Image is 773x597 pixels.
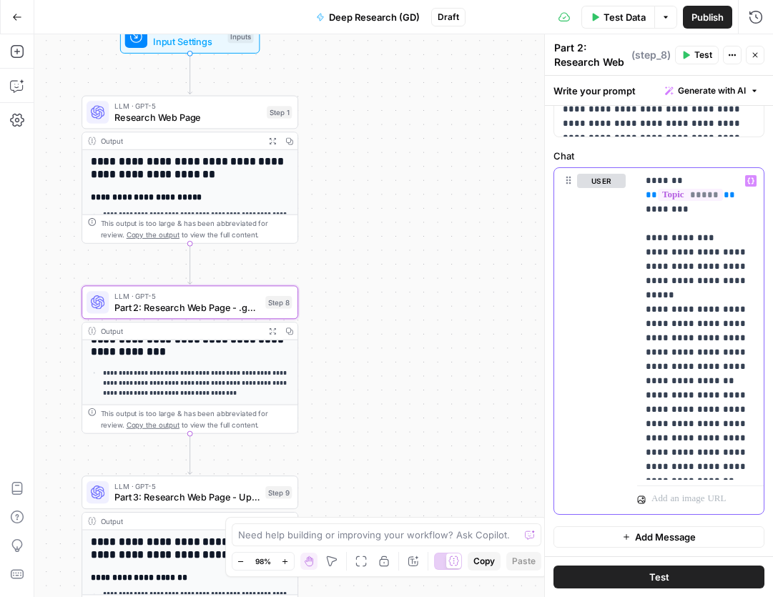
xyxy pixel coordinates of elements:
span: LLM · GPT-5 [114,480,260,492]
span: Copy the output [127,420,179,429]
span: Research Web Page [114,110,261,124]
div: Step 9 [265,486,292,499]
span: Input Settings [153,34,222,49]
div: Output [101,515,260,527]
div: This output is too large & has been abbreviated for review. to view the full content. [101,218,292,240]
span: ( step_8 ) [631,48,671,62]
span: Publish [691,10,724,24]
button: Publish [683,6,732,29]
button: Generate with AI [659,82,764,100]
span: Part 3: Research Web Page - Updated Date + Two Sources Supporting [114,490,260,505]
span: Test Data [604,10,646,24]
span: 98% [255,556,271,567]
label: Chat [553,149,764,163]
g: Edge from start to step_1 [188,54,192,94]
span: LLM · GPT-5 [114,290,260,302]
g: Edge from step_8 to step_9 [188,434,192,475]
span: Deep Research (GD) [329,10,420,24]
span: Paste [512,555,536,568]
button: Test [553,566,764,588]
textarea: Part 2: Research Web Page - .gov / .edu Only [554,41,628,98]
span: Copy [473,555,495,568]
div: This output is too large & has been abbreviated for review. to view the full content. [101,408,292,430]
span: Test [649,570,669,584]
button: Paste [506,552,541,571]
span: Generate with AI [678,84,746,97]
button: Add Message [553,526,764,548]
div: Output [101,325,260,337]
span: Part 2: Research Web Page - .gov / .edu Only [114,300,260,315]
button: Test Data [581,6,654,29]
div: Output [101,135,260,147]
span: Test [694,49,712,61]
button: Deep Research (GD) [307,6,428,29]
span: Add Message [635,530,696,544]
div: user [554,168,626,514]
button: Test [675,46,719,64]
div: WorkflowInput SettingsInputs [82,20,298,54]
span: Copy the output [127,230,179,239]
g: Edge from step_1 to step_8 [188,244,192,285]
button: Copy [468,552,501,571]
div: Write your prompt [545,76,773,105]
span: LLM · GPT-5 [114,100,261,112]
div: Inputs [227,31,253,44]
div: Step 8 [265,296,292,309]
span: Draft [438,11,459,24]
button: user [577,174,626,188]
div: Step 1 [267,106,292,119]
